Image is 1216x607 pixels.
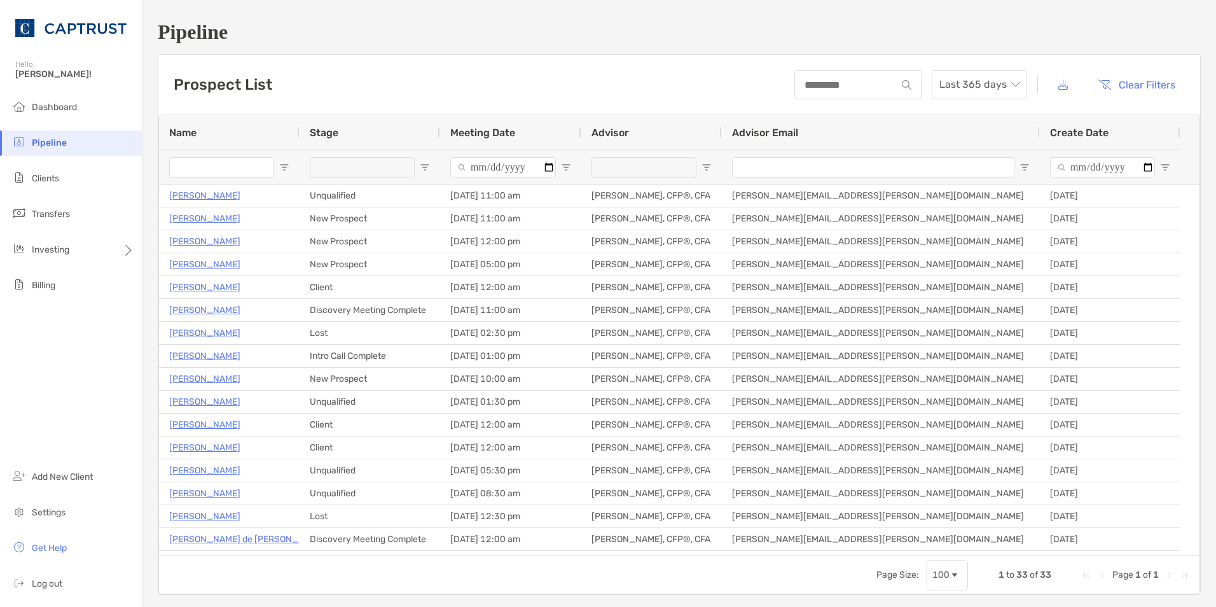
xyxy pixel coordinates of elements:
div: [PERSON_NAME][EMAIL_ADDRESS][PERSON_NAME][DOMAIN_NAME] [722,414,1040,436]
span: Dashboard [32,102,77,113]
div: [PERSON_NAME][EMAIL_ADDRESS][PERSON_NAME][DOMAIN_NAME] [722,207,1040,230]
a: [PERSON_NAME] [169,463,240,478]
div: [DATE] 12:00 am [440,276,581,298]
button: Open Filter Menu [561,162,571,172]
div: [PERSON_NAME][EMAIL_ADDRESS][PERSON_NAME][DOMAIN_NAME] [722,391,1040,413]
a: [PERSON_NAME] [169,394,240,410]
div: Page Size [927,560,968,590]
div: Next Page [1164,570,1174,580]
div: Page Size: [876,569,919,580]
div: [DATE] [1040,482,1180,505]
p: [PERSON_NAME] [169,279,240,295]
span: Stage [310,127,338,139]
div: Unqualified [300,482,440,505]
div: [DATE] [1040,459,1180,482]
img: CAPTRUST Logo [15,5,127,51]
div: Previous Page [1097,570,1107,580]
img: transfers icon [11,206,27,221]
div: [PERSON_NAME], CFP®, CFA [581,505,722,527]
span: 33 [1016,569,1028,580]
div: 100 [932,569,950,580]
span: Get Help [32,543,67,554]
div: [DATE] 12:30 pm [440,505,581,527]
div: [PERSON_NAME], CFP®, CFA [581,253,722,276]
a: [PERSON_NAME] [169,371,240,387]
span: Name [169,127,197,139]
div: [PERSON_NAME][EMAIL_ADDRESS][PERSON_NAME][DOMAIN_NAME] [722,345,1040,367]
span: 33 [1040,569,1051,580]
div: [PERSON_NAME], CFP®, CFA [581,299,722,321]
span: Transfers [32,209,70,220]
a: [PERSON_NAME] [169,302,240,318]
div: [DATE] 12:00 pm [440,230,581,253]
div: [PERSON_NAME], CFP®, CFA [581,414,722,436]
a: [PERSON_NAME] [169,417,240,433]
input: Meeting Date Filter Input [450,157,556,178]
div: [DATE] 05:30 pm [440,459,581,482]
div: [PERSON_NAME], CFP®, CFA [581,528,722,550]
a: [PERSON_NAME] [169,508,240,524]
span: of [1030,569,1038,580]
div: [DATE] [1040,276,1180,298]
div: New Prospect [300,207,440,230]
div: [DATE] [1040,551,1180,573]
div: [DATE] 03:30 pm [440,551,581,573]
div: [PERSON_NAME][EMAIL_ADDRESS][PERSON_NAME][DOMAIN_NAME] [722,551,1040,573]
div: [PERSON_NAME][EMAIL_ADDRESS][PERSON_NAME][DOMAIN_NAME] [722,368,1040,390]
div: [PERSON_NAME], CFP®, CFA [581,436,722,459]
div: Lost [300,505,440,527]
div: [DATE] 12:00 am [440,436,581,459]
img: input icon [902,80,911,90]
div: [PERSON_NAME], CFP®, CFA [581,345,722,367]
div: [DATE] 02:30 pm [440,322,581,344]
div: [PERSON_NAME], CFP®, CFA [581,185,722,207]
p: [PERSON_NAME] [169,256,240,272]
div: [PERSON_NAME][EMAIL_ADDRESS][PERSON_NAME][DOMAIN_NAME] [722,230,1040,253]
div: [PERSON_NAME][EMAIL_ADDRESS][PERSON_NAME][DOMAIN_NAME] [722,322,1040,344]
div: [PERSON_NAME], CFP®, CFA [581,230,722,253]
div: [PERSON_NAME], CFP®, CFA [581,482,722,505]
a: [PERSON_NAME] [169,325,240,341]
div: New Prospect [300,230,440,253]
div: [PERSON_NAME][EMAIL_ADDRESS][PERSON_NAME][DOMAIN_NAME] [722,185,1040,207]
span: Log out [32,578,62,589]
button: Open Filter Menu [420,162,430,172]
a: [PERSON_NAME] [169,485,240,501]
img: investing icon [11,241,27,256]
button: Open Filter Menu [1160,162,1170,172]
div: [DATE] [1040,345,1180,367]
span: Advisor [591,127,629,139]
div: Client [300,436,440,459]
div: [PERSON_NAME][EMAIL_ADDRESS][PERSON_NAME][DOMAIN_NAME] [722,276,1040,298]
div: [PERSON_NAME], CFP®, CFA [581,368,722,390]
div: [DATE] [1040,505,1180,527]
span: 1 [1153,569,1159,580]
a: [PERSON_NAME] [169,188,240,204]
a: [PERSON_NAME] [169,554,240,570]
div: [PERSON_NAME][EMAIL_ADDRESS][PERSON_NAME][DOMAIN_NAME] [722,459,1040,482]
input: Advisor Email Filter Input [732,157,1014,178]
span: 1 [1135,569,1141,580]
div: Intro Call Complete [300,345,440,367]
div: [PERSON_NAME], CFP®, CFA [581,551,722,573]
a: [PERSON_NAME] [169,440,240,456]
div: [DATE] [1040,414,1180,436]
button: Clear Filters [1088,71,1185,99]
div: [PERSON_NAME], CFP®, CFA [581,322,722,344]
div: [DATE] 12:00 am [440,414,581,436]
a: [PERSON_NAME] [169,211,240,227]
h1: Pipeline [158,20,1201,44]
span: Advisor Email [732,127,798,139]
div: [DATE] [1040,391,1180,413]
div: [DATE] [1040,368,1180,390]
div: [PERSON_NAME], CFP®, CFA [581,459,722,482]
a: [PERSON_NAME] [169,234,240,249]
